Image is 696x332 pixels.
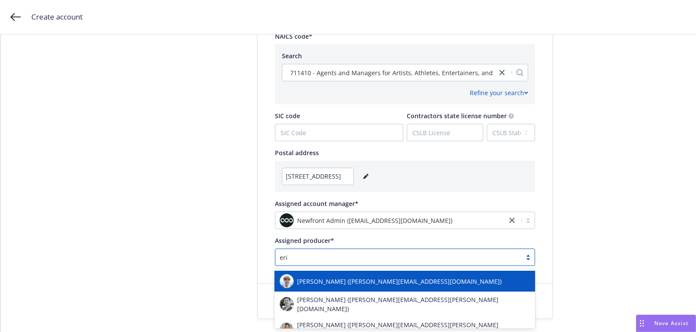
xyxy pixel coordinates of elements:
img: photo [280,297,294,311]
span: Postal address [275,149,319,157]
button: Nova Assist [636,315,696,332]
span: Create account [31,11,83,23]
span: SIC code [275,112,300,120]
span: Nova Assist [654,319,689,327]
span: [PERSON_NAME] ([PERSON_NAME][EMAIL_ADDRESS][DOMAIN_NAME]) [297,277,502,286]
a: close [497,67,507,78]
span: Assigned producer* [275,236,334,245]
span: [STREET_ADDRESS] [286,172,341,181]
span: photoNewfront Admin ([EMAIL_ADDRESS][DOMAIN_NAME]) [280,213,502,227]
span: Contractors state license number [407,112,507,120]
a: editPencil [361,171,371,182]
div: ; [0,35,696,332]
div: Refine your search [470,88,528,97]
a: close [507,215,517,226]
span: Newfront Admin ([EMAIL_ADDRESS][DOMAIN_NAME]) [297,216,452,225]
img: photo [280,213,294,227]
span: [PERSON_NAME] ([PERSON_NAME][EMAIL_ADDRESS][PERSON_NAME][DOMAIN_NAME]) [297,295,530,313]
span: NAICS code* [275,32,312,40]
div: Drag to move [636,315,647,332]
span: 711410 - Agents and Managers for Artists, Athletes, Entertainers, and Other Public Figures [287,68,492,77]
span: 711410 - Agents and Managers for Artists, Athletes, Entertainers, and Other Public Figures [290,68,554,77]
span: Assigned account manager* [275,199,358,208]
span: Search [282,52,302,60]
input: SIC Code [275,124,403,141]
img: photo [280,274,294,288]
input: CSLB License [407,124,483,141]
